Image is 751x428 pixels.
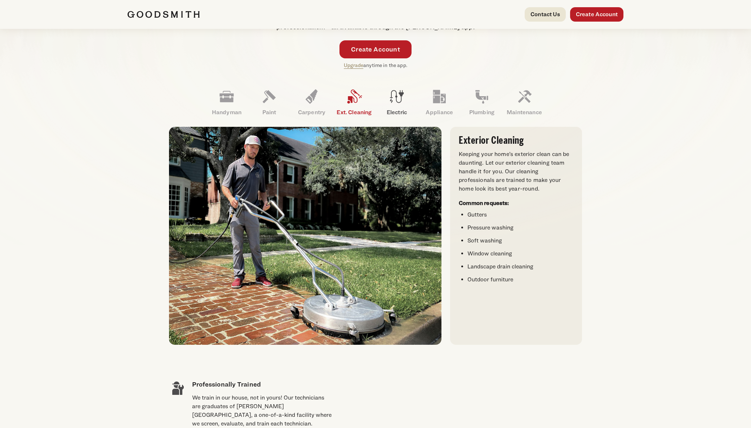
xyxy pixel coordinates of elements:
[418,84,461,121] a: Appliance
[459,135,573,146] h3: Exterior Cleaning
[570,7,623,22] a: Create Account
[375,84,418,121] a: Electric
[467,249,573,258] li: Window cleaning
[503,108,546,117] p: Maintenance
[333,108,375,117] p: Ext. Cleaning
[333,84,375,121] a: Ext. Cleaning
[344,61,407,70] p: anytime in the app.
[248,108,290,117] p: Paint
[503,84,546,121] a: Maintenance
[467,275,573,284] li: Outdoor furniture
[205,108,248,117] p: Handyman
[290,108,333,117] p: Carpentry
[128,11,200,18] img: Goodsmith
[525,7,566,22] a: Contact Us
[418,108,461,117] p: Appliance
[461,84,503,121] a: Plumbing
[276,13,475,31] span: Dozens of home repair services, trusted technicians, and reliable professionalism—all available t...
[290,84,333,121] a: Carpentry
[459,150,573,193] p: Keeping your home’s exterior clean can be daunting. Let our exterior cleaning team handle it for ...
[339,40,412,58] a: Create Account
[248,84,290,121] a: Paint
[467,262,573,271] li: Landscape drain cleaning
[467,236,573,245] li: Soft washing
[192,379,333,389] h4: Professionally Trained
[344,62,363,68] a: Upgrade
[205,84,248,121] a: Handyman
[461,108,503,117] p: Plumbing
[459,200,509,206] strong: Common requests:
[169,127,441,345] img: A person using a flat surface cleaner on a brick driveway in front of a house.
[192,393,333,428] div: We train in our house, not in yours! Our technicians are graduates of [PERSON_NAME][GEOGRAPHIC_DA...
[467,223,573,232] li: Pressure washing
[375,108,418,117] p: Electric
[467,210,573,219] li: Gutters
